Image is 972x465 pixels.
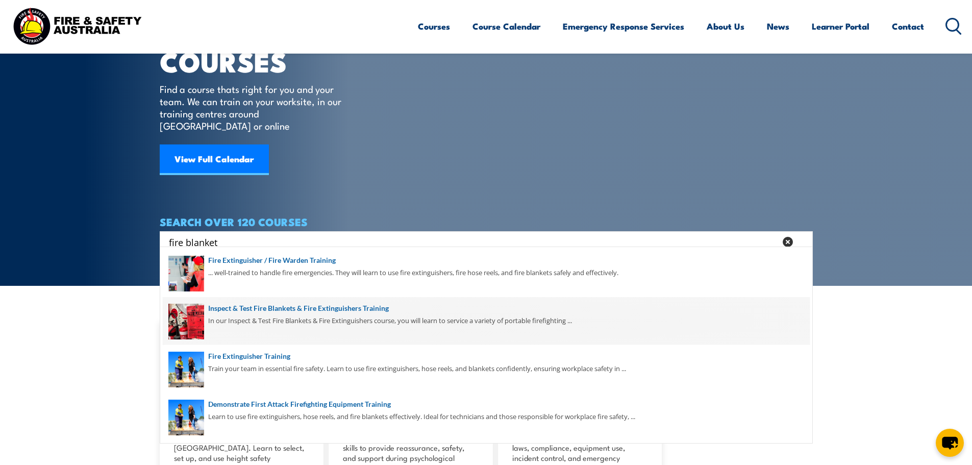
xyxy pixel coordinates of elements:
[160,49,356,73] h1: COURSES
[563,13,684,40] a: Emergency Response Services
[160,216,813,227] h4: SEARCH OVER 120 COURSES
[168,399,804,410] a: Demonstrate First Attack Firefighting Equipment Training
[160,83,346,132] p: Find a course thats right for you and your team. We can train on your worksite, in our training c...
[168,303,804,314] a: Inspect & Test Fire Blankets & Fire Extinguishers Training
[936,429,964,457] button: chat-button
[472,13,540,40] a: Course Calendar
[160,144,269,175] a: View Full Calendar
[892,13,924,40] a: Contact
[795,235,809,249] button: Search magnifier button
[418,13,450,40] a: Courses
[767,13,789,40] a: News
[707,13,744,40] a: About Us
[168,255,804,266] a: Fire Extinguisher / Fire Warden Training
[812,13,869,40] a: Learner Portal
[168,351,804,362] a: Fire Extinguisher Training
[171,235,778,249] form: Search form
[169,234,776,250] input: Search input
